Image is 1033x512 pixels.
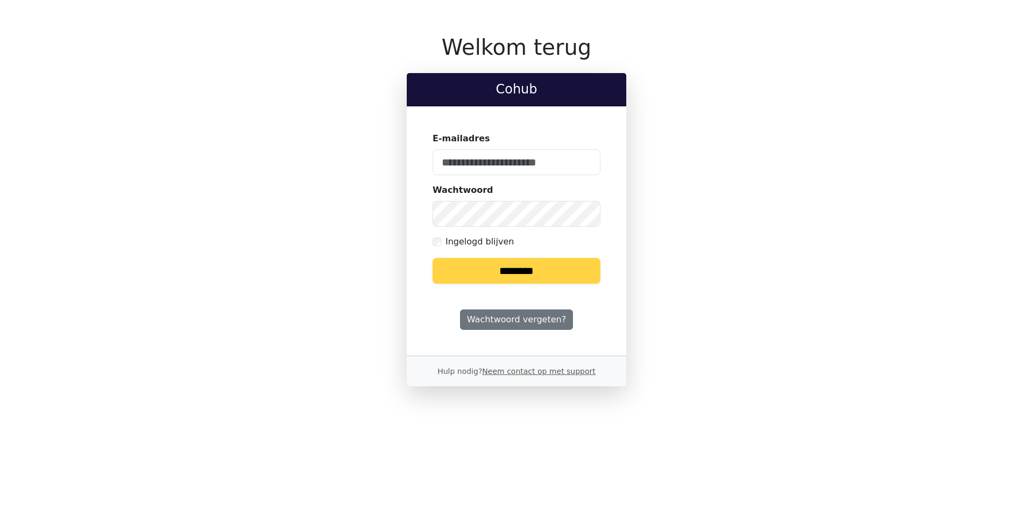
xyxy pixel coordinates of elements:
[460,309,573,330] a: Wachtwoord vergeten?
[445,235,514,248] label: Ingelogd blijven
[437,367,596,376] small: Hulp nodig?
[415,82,618,97] h2: Cohub
[433,132,490,145] label: E-mailadres
[407,34,626,60] h1: Welkom terug
[433,184,493,197] label: Wachtwoord
[482,367,595,376] a: Neem contact op met support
